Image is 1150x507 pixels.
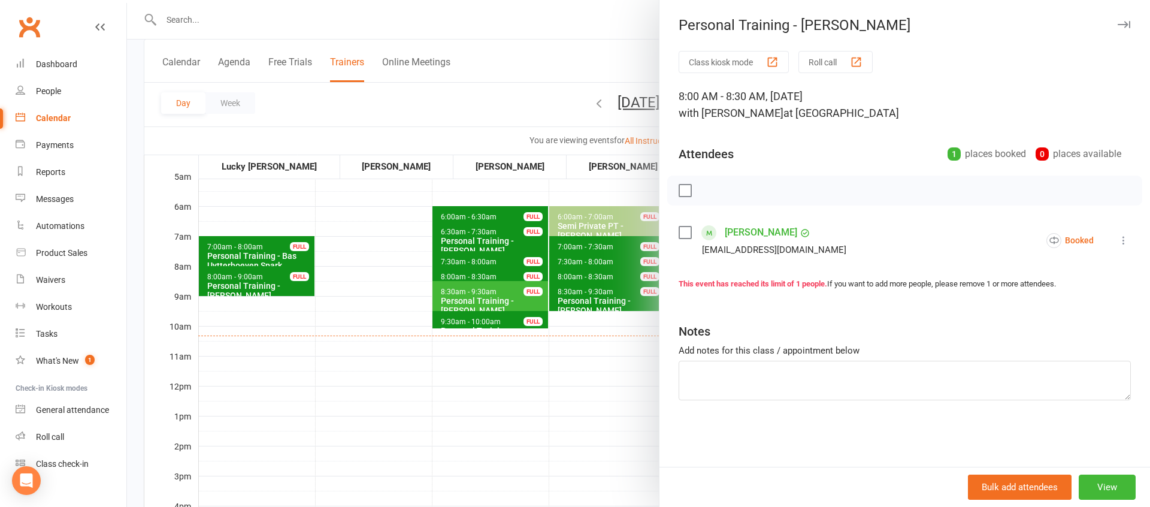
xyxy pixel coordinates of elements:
div: Roll call [36,432,64,442]
div: What's New [36,356,79,366]
div: If you want to add more people, please remove 1 or more attendees. [679,278,1131,291]
div: Workouts [36,302,72,312]
div: People [36,86,61,96]
a: Reports [16,159,126,186]
div: Tasks [36,329,57,339]
a: Clubworx [14,12,44,42]
a: Messages [16,186,126,213]
div: places available [1036,146,1121,162]
div: Open Intercom Messenger [12,466,41,495]
a: Payments [16,132,126,159]
div: [EMAIL_ADDRESS][DOMAIN_NAME] [702,242,846,258]
div: Add notes for this class / appointment below [679,343,1131,358]
div: Personal Training - [PERSON_NAME] [659,17,1150,34]
span: with [PERSON_NAME] [679,107,783,119]
a: Automations [16,213,126,240]
a: Class kiosk mode [16,451,126,478]
button: Roll call [798,51,873,73]
a: [PERSON_NAME] [725,223,797,242]
button: View [1079,475,1136,500]
a: Workouts [16,294,126,321]
div: Messages [36,194,74,204]
div: General attendance [36,405,109,415]
div: Booked [1046,233,1094,248]
span: 1 [85,355,95,365]
span: at [GEOGRAPHIC_DATA] [783,107,899,119]
div: 0 [1036,147,1049,161]
a: People [16,78,126,105]
div: Class check-in [36,459,89,469]
div: 8:00 AM - 8:30 AM, [DATE] [679,88,1131,122]
a: Product Sales [16,240,126,267]
div: Attendees [679,146,734,162]
button: Bulk add attendees [968,475,1072,500]
a: Roll call [16,424,126,451]
div: Automations [36,221,84,231]
div: Dashboard [36,59,77,69]
div: Calendar [36,113,71,123]
a: Dashboard [16,51,126,78]
button: Class kiosk mode [679,51,789,73]
a: Calendar [16,105,126,132]
a: Waivers [16,267,126,294]
div: Notes [679,323,710,340]
a: Tasks [16,321,126,348]
div: Payments [36,140,74,150]
div: Waivers [36,275,65,285]
div: 1 [948,147,961,161]
a: General attendance kiosk mode [16,397,126,424]
a: What's New1 [16,348,126,375]
div: places booked [948,146,1026,162]
strong: This event has reached its limit of 1 people. [679,279,827,288]
div: Product Sales [36,248,87,258]
div: Reports [36,167,65,177]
